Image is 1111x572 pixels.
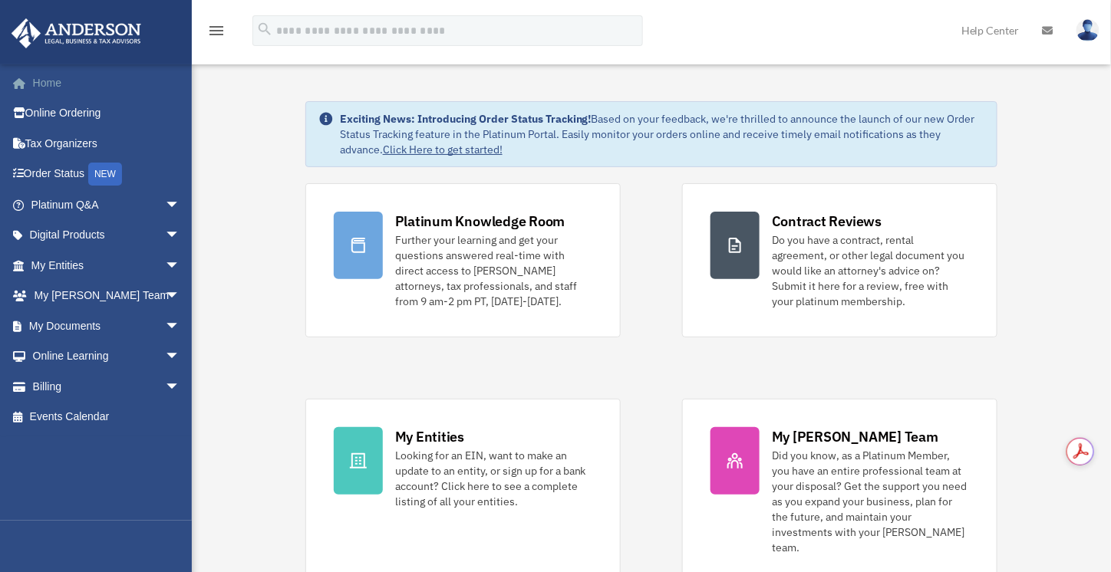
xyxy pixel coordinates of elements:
a: Tax Organizers [11,128,203,159]
a: Home [11,67,203,98]
img: User Pic [1076,19,1099,41]
div: Did you know, as a Platinum Member, you have an entire professional team at your disposal? Get th... [772,448,969,555]
a: Contract Reviews Do you have a contract, rental agreement, or other legal document you would like... [682,183,997,337]
a: menu [207,27,226,40]
i: search [256,21,273,38]
div: Looking for an EIN, want to make an update to an entity, or sign up for a bank account? Click her... [395,448,592,509]
a: Billingarrow_drop_down [11,371,203,402]
a: My [PERSON_NAME] Teamarrow_drop_down [11,281,203,311]
div: Based on your feedback, we're thrilled to announce the launch of our new Order Status Tracking fe... [340,111,984,157]
a: Online Learningarrow_drop_down [11,341,203,372]
a: Digital Productsarrow_drop_down [11,220,203,251]
div: Do you have a contract, rental agreement, or other legal document you would like an attorney's ad... [772,232,969,309]
span: arrow_drop_down [165,371,196,403]
span: arrow_drop_down [165,311,196,342]
a: Platinum Q&Aarrow_drop_down [11,189,203,220]
span: arrow_drop_down [165,341,196,373]
a: Events Calendar [11,402,203,432]
span: arrow_drop_down [165,281,196,312]
span: arrow_drop_down [165,250,196,281]
a: Platinum Knowledge Room Further your learning and get your questions answered real-time with dire... [305,183,621,337]
a: Order StatusNEW [11,159,203,190]
span: arrow_drop_down [165,220,196,251]
a: My Documentsarrow_drop_down [11,311,203,341]
div: Further your learning and get your questions answered real-time with direct access to [PERSON_NAM... [395,232,592,309]
a: Click Here to get started! [383,143,503,156]
a: My Entitiesarrow_drop_down [11,250,203,281]
i: menu [207,21,226,40]
div: Platinum Knowledge Room [395,212,565,231]
div: My Entities [395,427,464,446]
img: Anderson Advisors Platinum Portal [7,18,146,48]
div: NEW [88,163,122,186]
div: My [PERSON_NAME] Team [772,427,938,446]
a: Online Ordering [11,98,203,129]
span: arrow_drop_down [165,189,196,221]
div: Contract Reviews [772,212,882,231]
strong: Exciting News: Introducing Order Status Tracking! [340,112,592,126]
